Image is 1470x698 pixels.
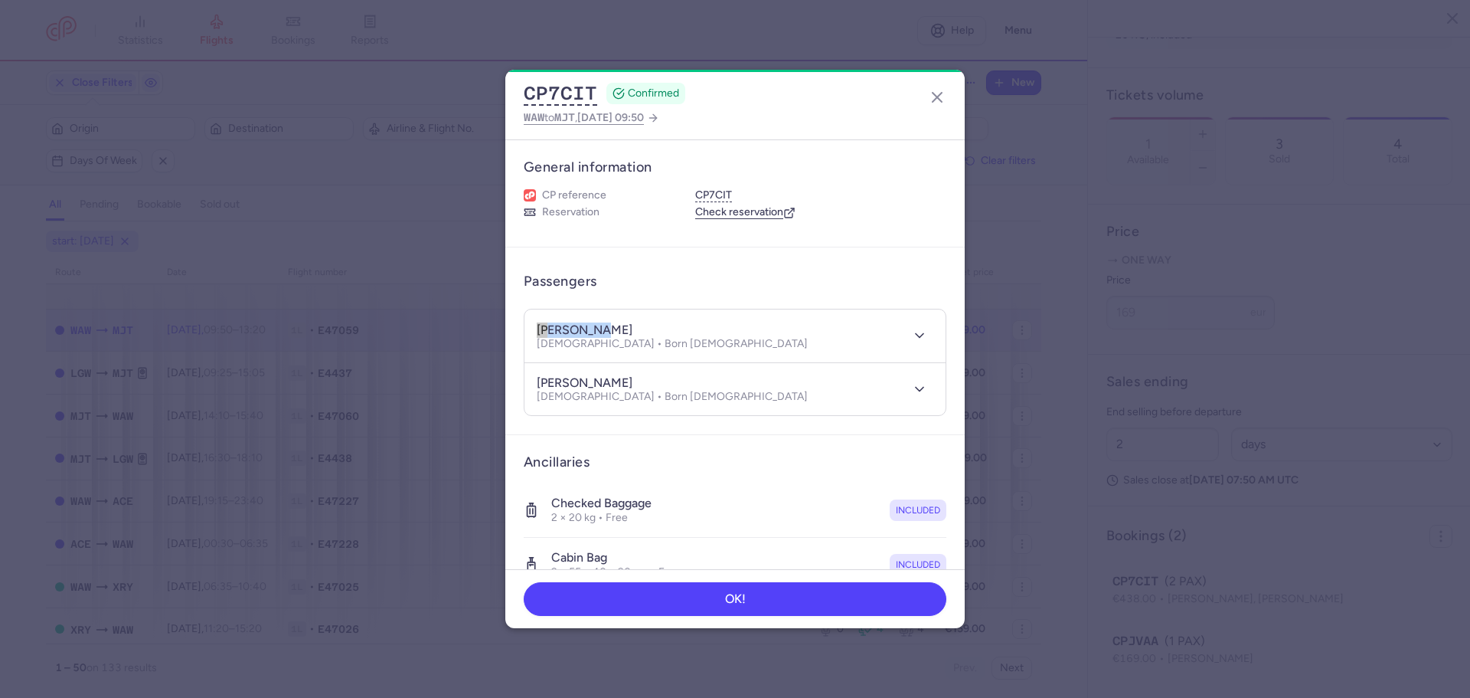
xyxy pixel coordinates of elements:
[695,188,732,202] button: CP7CIT
[524,108,659,127] a: WAWtoMJT,[DATE] 09:50
[628,86,679,101] span: CONFIRMED
[542,205,599,219] span: Reservation
[524,273,597,290] h3: Passengers
[537,375,632,391] h4: [PERSON_NAME]
[577,111,644,124] span: [DATE] 09:50
[551,565,681,579] p: 2 × 55 × 40 × 20 cm • Free
[524,454,946,471] h3: Ancillaries
[551,496,652,511] h4: Checked baggage
[524,189,536,202] figure: 1L airline logo
[537,323,632,338] h4: [PERSON_NAME]
[896,503,940,518] span: included
[524,582,946,616] button: OK!
[695,205,795,219] a: Check reservation
[551,511,652,525] p: 2 × 20 kg • Free
[725,592,746,606] span: OK!
[896,557,940,572] span: included
[537,391,808,403] p: [DEMOGRAPHIC_DATA] • Born [DEMOGRAPHIC_DATA]
[554,111,575,123] span: MJT
[524,82,597,105] button: CP7CIT
[524,159,946,176] h3: General information
[542,188,606,202] span: CP reference
[537,338,808,350] p: [DEMOGRAPHIC_DATA] • Born [DEMOGRAPHIC_DATA]
[524,111,544,123] span: WAW
[524,108,644,127] span: to ,
[551,550,681,565] h4: Cabin bag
